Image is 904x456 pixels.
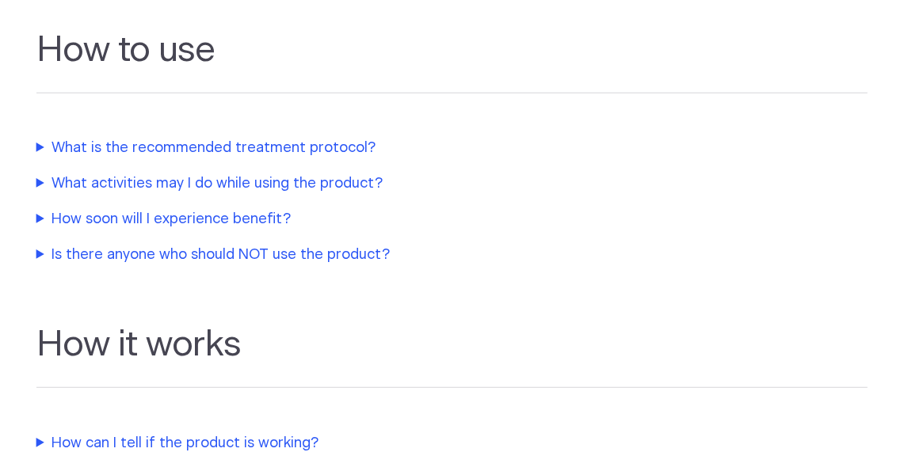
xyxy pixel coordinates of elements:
[36,209,702,230] summary: How soon will I experience benefit?
[36,245,702,266] summary: Is there anyone who should NOT use the product?
[36,138,702,159] summary: What is the recommended treatment protocol?
[36,29,868,93] h2: How to use
[36,173,702,195] summary: What activities may I do while using the product?
[36,324,868,388] h2: How it works
[36,433,702,454] summary: How can I tell if the product is working?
